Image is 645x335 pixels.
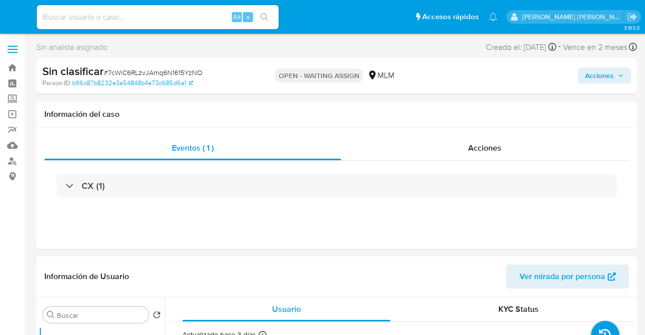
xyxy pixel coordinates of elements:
[367,70,395,81] div: MLM
[498,303,539,315] span: KYC Status
[72,79,193,88] a: b96c87b8232e3a54848b4e73c685d6a1
[563,42,627,53] span: Vence en 2 meses
[104,68,203,78] span: # 7cWiC6RLzvJAmq6N1615YzNO
[172,142,214,154] span: Eventos ( 1 )
[585,68,614,84] span: Acciones
[153,311,161,322] button: Volver al orden por defecto
[233,12,241,22] span: Alt
[275,69,363,83] p: OPEN - WAITING ASSIGN
[558,40,561,54] span: -
[254,10,275,24] button: search-icon
[246,12,249,22] span: s
[486,40,556,54] div: Creado el: [DATE]
[57,311,145,320] input: Buscar
[489,13,497,21] a: Notificaciones
[578,68,631,84] button: Acciones
[44,109,629,119] h1: Información del caso
[468,142,501,154] span: Acciones
[42,79,70,88] b: Person ID
[47,311,55,319] button: Buscar
[37,11,279,24] input: Buscar usuario o caso...
[627,12,637,22] a: Salir
[520,264,605,289] span: Ver mirada por persona
[522,12,624,22] p: nancy.sanchezgarcia@mercadolibre.com.mx
[422,12,479,22] span: Accesos rápidos
[56,174,617,197] div: CX (1)
[272,303,301,315] span: Usuario
[44,272,129,282] h1: Información de Usuario
[42,63,104,79] b: Sin clasificar
[36,42,107,53] span: Sin analista asignado
[82,180,105,191] h3: CX (1)
[506,264,629,289] button: Ver mirada por persona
